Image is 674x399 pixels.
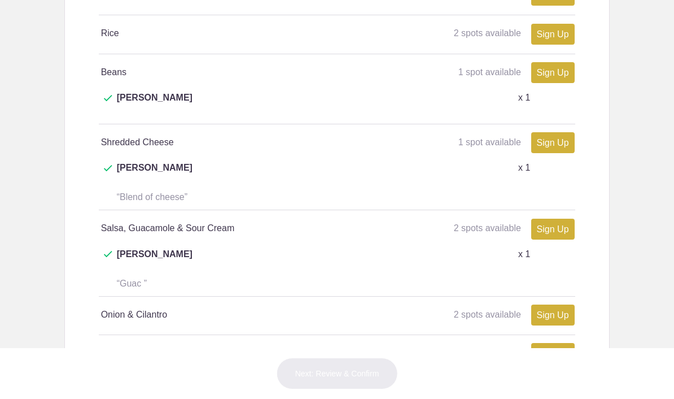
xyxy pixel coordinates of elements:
[117,279,147,288] span: “Guac ”
[101,136,337,149] h4: Shredded Cheese
[518,91,530,105] p: x 1
[531,343,575,364] a: Sign Up
[104,165,112,172] img: Check dark green
[104,251,112,258] img: Check dark green
[277,358,398,389] button: Next: Review & Confirm
[458,137,521,147] span: 1 spot available
[531,219,575,240] a: Sign Up
[101,308,337,322] h4: Onion & Cilantro
[531,305,575,326] a: Sign Up
[454,223,521,233] span: 2 spots available
[101,222,337,235] h4: Salsa, Guacamole & Sour Cream
[117,192,187,202] span: “Blend of cheese”
[531,24,575,45] a: Sign Up
[101,346,337,360] h4: Other - Toppings/Condiments
[101,66,337,79] h4: Beans
[104,95,112,102] img: Check dark green
[117,91,192,118] span: [PERSON_NAME]
[454,310,521,319] span: 2 spots available
[454,28,521,38] span: 2 spots available
[117,161,192,188] span: [PERSON_NAME]
[458,67,521,77] span: 1 spot available
[531,132,575,153] a: Sign Up
[531,62,575,83] a: Sign Up
[518,161,530,175] p: x 1
[518,248,530,261] p: x 1
[117,248,192,275] span: [PERSON_NAME]
[101,27,337,40] h4: Rice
